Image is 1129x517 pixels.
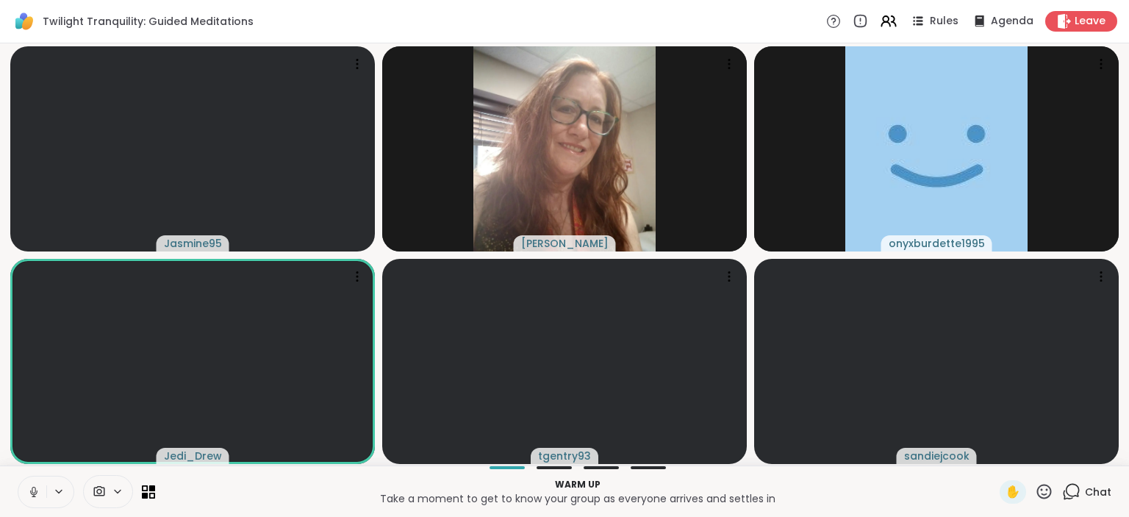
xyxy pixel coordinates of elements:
[164,449,222,463] span: Jedi_Drew
[43,14,254,29] span: Twilight Tranquility: Guided Meditations
[930,14,958,29] span: Rules
[521,236,609,251] span: [PERSON_NAME]
[473,46,656,252] img: dodi
[904,449,969,463] span: sandiejcook
[538,449,591,463] span: tgentry93
[164,478,991,491] p: Warm up
[12,9,37,34] img: ShareWell Logomark
[1006,483,1020,501] span: ✋
[1085,485,1111,499] span: Chat
[164,236,222,251] span: Jasmine95
[1075,14,1105,29] span: Leave
[845,46,1028,252] img: onyxburdette1995
[889,236,985,251] span: onyxburdette1995
[991,14,1033,29] span: Agenda
[164,491,991,506] p: Take a moment to get to know your group as everyone arrives and settles in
